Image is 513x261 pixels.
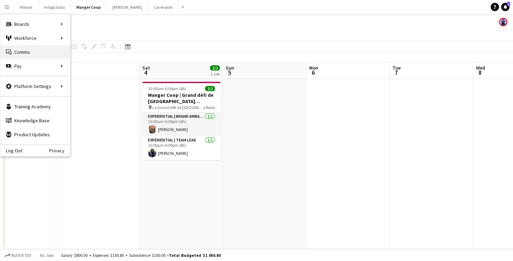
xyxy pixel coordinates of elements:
[0,100,70,114] a: Training Academy
[0,79,70,93] div: Platform Settings
[309,65,318,71] span: Mon
[38,0,71,14] button: Indigo Soda
[153,105,203,110] span: Le Grand défi de [GEOGRAPHIC_DATA]
[499,18,507,26] app-user-avatar: Laurence Pare
[308,68,318,77] span: 6
[225,68,234,77] span: 5
[476,65,485,71] span: Wed
[142,113,221,136] app-card-role: Experiential | Brand Ambassador1/110:00am-6:00pm (8h)[PERSON_NAME]
[210,65,220,71] span: 2/2
[0,148,22,153] a: Log Out
[393,65,401,71] span: Tue
[169,253,221,258] span: Total Budgeted $1 050.80
[210,71,220,77] div: 1 Job
[0,59,70,73] div: Pay
[0,45,70,59] a: Comms
[148,86,186,91] span: 10:00am-6:00pm (8h)
[203,105,215,110] span: 2 Roles
[49,148,70,153] a: Privacy
[38,253,55,258] span: All jobs
[71,0,107,14] button: Manger Coop
[3,252,32,259] button: Budgeted
[475,68,485,77] span: 8
[61,253,221,258] div: Salary $800.00 + Expenses $150.80 + Subsistence $100.00 =
[142,82,221,160] app-job-card: 10:00am-6:00pm (8h)2/2Manger Coop | Grand défi de [GEOGRAPHIC_DATA] ([GEOGRAPHIC_DATA], [GEOGRAPH...
[11,253,31,258] span: Budgeted
[141,68,150,77] span: 4
[142,136,221,160] app-card-role: Experiential | Team Lead1/110:00am-6:00pm (8h)[PERSON_NAME]
[142,65,150,71] span: Sat
[14,0,38,14] button: Molson
[0,31,70,45] div: Workforce
[142,92,221,104] h3: Manger Coop | Grand défi de [GEOGRAPHIC_DATA] ([GEOGRAPHIC_DATA], [GEOGRAPHIC_DATA])
[0,17,70,31] div: Boards
[501,3,510,11] a: 7
[0,128,70,142] a: Product Updates
[392,68,401,77] span: 7
[507,2,510,6] span: 7
[205,86,215,91] span: 2/2
[107,0,148,14] button: [PERSON_NAME]
[148,0,179,14] button: Cavendish
[0,114,70,128] a: Knowledge Base
[226,65,234,71] span: Sun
